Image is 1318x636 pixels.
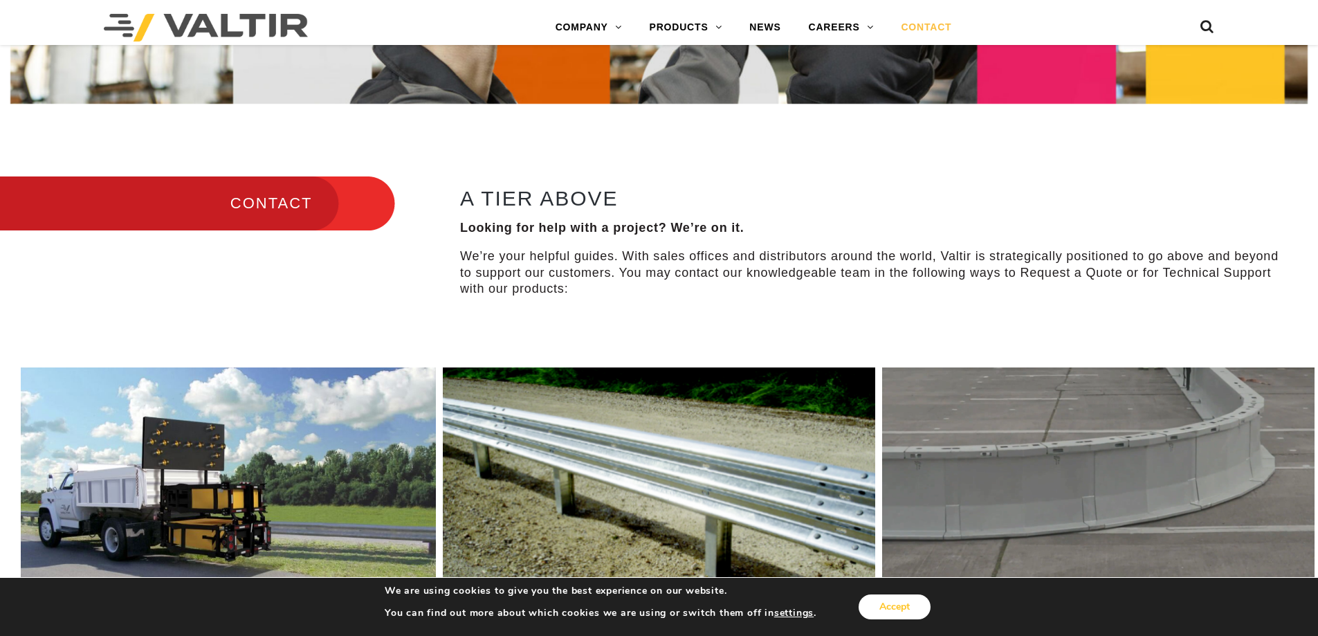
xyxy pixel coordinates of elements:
a: PRODUCTS [636,14,736,42]
p: We are using cookies to give you the best experience on our website. [385,585,816,597]
img: Radius-Barrier-Section-Highwayguard3 [882,367,1315,583]
button: settings [774,607,814,619]
a: CAREERS [795,14,888,42]
p: We’re your helpful guides. With sales offices and distributors around the world, Valtir is strate... [460,248,1281,297]
h2: A TIER ABOVE [460,187,1281,210]
img: SS180M Contact Us Page Image [21,367,436,585]
p: You can find out more about which cookies we are using or switch them off in . [385,607,816,619]
a: COMPANY [542,14,636,42]
img: Guardrail Contact Us Page Image [443,367,875,585]
strong: Looking for help with a project? We’re on it. [460,221,744,235]
a: CONTACT [887,14,965,42]
img: Valtir [104,14,308,42]
button: Accept [859,594,931,619]
a: NEWS [735,14,794,42]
